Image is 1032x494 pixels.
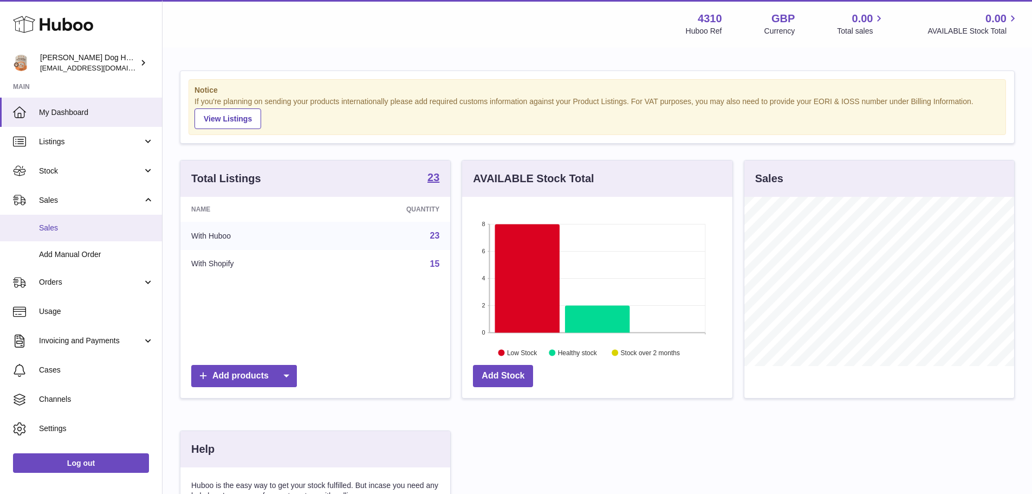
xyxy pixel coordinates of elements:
[191,171,261,186] h3: Total Listings
[39,166,142,176] span: Stock
[39,365,154,375] span: Cases
[482,302,485,309] text: 2
[686,26,722,36] div: Huboo Ref
[482,329,485,336] text: 0
[430,231,440,240] a: 23
[473,365,533,387] a: Add Stock
[837,26,885,36] span: Total sales
[39,306,154,317] span: Usage
[427,172,439,183] strong: 23
[39,137,142,147] span: Listings
[180,197,326,222] th: Name
[927,26,1019,36] span: AVAILABLE Stock Total
[837,11,885,36] a: 0.00 Total sales
[39,107,154,118] span: My Dashboard
[427,172,439,185] a: 23
[191,442,215,457] h3: Help
[764,26,795,36] div: Currency
[39,336,142,346] span: Invoicing and Payments
[326,197,451,222] th: Quantity
[194,108,261,129] a: View Listings
[755,171,783,186] h3: Sales
[473,171,594,186] h3: AVAILABLE Stock Total
[558,349,598,356] text: Healthy stock
[482,221,485,227] text: 8
[39,277,142,287] span: Orders
[507,349,537,356] text: Low Stock
[39,195,142,206] span: Sales
[985,11,1007,26] span: 0.00
[927,11,1019,36] a: 0.00 AVAILABLE Stock Total
[482,275,485,281] text: 4
[39,223,154,233] span: Sales
[482,248,485,254] text: 6
[771,11,795,26] strong: GBP
[852,11,873,26] span: 0.00
[191,365,297,387] a: Add products
[194,85,1000,95] strong: Notice
[40,53,138,73] div: [PERSON_NAME] Dog House
[430,259,440,268] a: 15
[39,424,154,434] span: Settings
[40,63,159,72] span: [EMAIL_ADDRESS][DOMAIN_NAME]
[180,250,326,278] td: With Shopify
[39,394,154,405] span: Channels
[194,97,1000,129] div: If you're planning on sending your products internationally please add required customs informati...
[13,55,29,71] img: internalAdmin-4310@internal.huboo.com
[621,349,680,356] text: Stock over 2 months
[39,249,154,260] span: Add Manual Order
[698,11,722,26] strong: 4310
[180,222,326,250] td: With Huboo
[13,453,149,473] a: Log out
